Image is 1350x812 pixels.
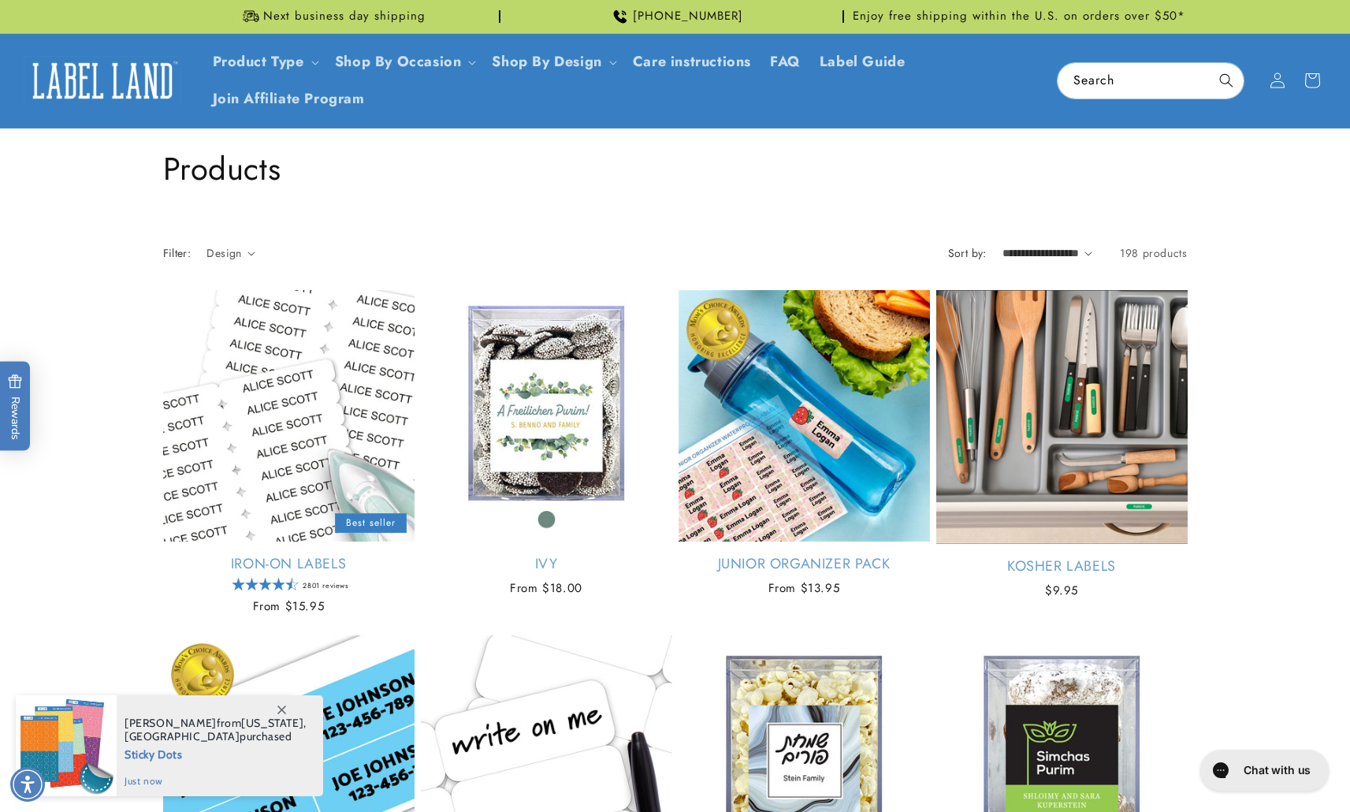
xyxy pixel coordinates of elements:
[125,717,307,743] span: from , purchased
[936,557,1188,575] a: Kosher Labels
[770,53,801,71] span: FAQ
[24,56,181,105] img: Label Land
[1209,63,1244,98] button: Search
[213,51,304,72] a: Product Type
[8,374,23,440] span: Rewards
[203,43,325,80] summary: Product Type
[241,716,303,730] span: [US_STATE]
[810,43,915,80] a: Label Guide
[633,9,743,24] span: [PHONE_NUMBER]
[1120,245,1187,261] span: 198 products
[482,43,623,80] summary: Shop By Design
[203,80,374,117] a: Join Affiliate Program
[948,245,987,261] label: Sort by:
[335,53,462,71] span: Shop By Occasion
[421,555,672,573] a: Ivy
[623,43,761,80] a: Care instructions
[492,51,601,72] a: Shop By Design
[1192,744,1334,796] iframe: Gorgias live chat messenger
[820,53,906,71] span: Label Guide
[18,50,188,111] a: Label Land
[163,555,415,573] a: Iron-On Labels
[206,245,255,262] summary: Design (0 selected)
[163,245,192,262] h2: Filter:
[125,716,217,730] span: [PERSON_NAME]
[163,148,1188,189] h1: Products
[325,43,483,80] summary: Shop By Occasion
[10,767,45,802] div: Accessibility Menu
[263,9,426,24] span: Next business day shipping
[853,9,1185,24] span: Enjoy free shipping within the U.S. on orders over $50*
[633,53,751,71] span: Care instructions
[761,43,810,80] a: FAQ
[213,90,365,108] span: Join Affiliate Program
[679,555,930,573] a: Junior Organizer Pack
[206,245,241,261] span: Design
[125,729,240,743] span: [GEOGRAPHIC_DATA]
